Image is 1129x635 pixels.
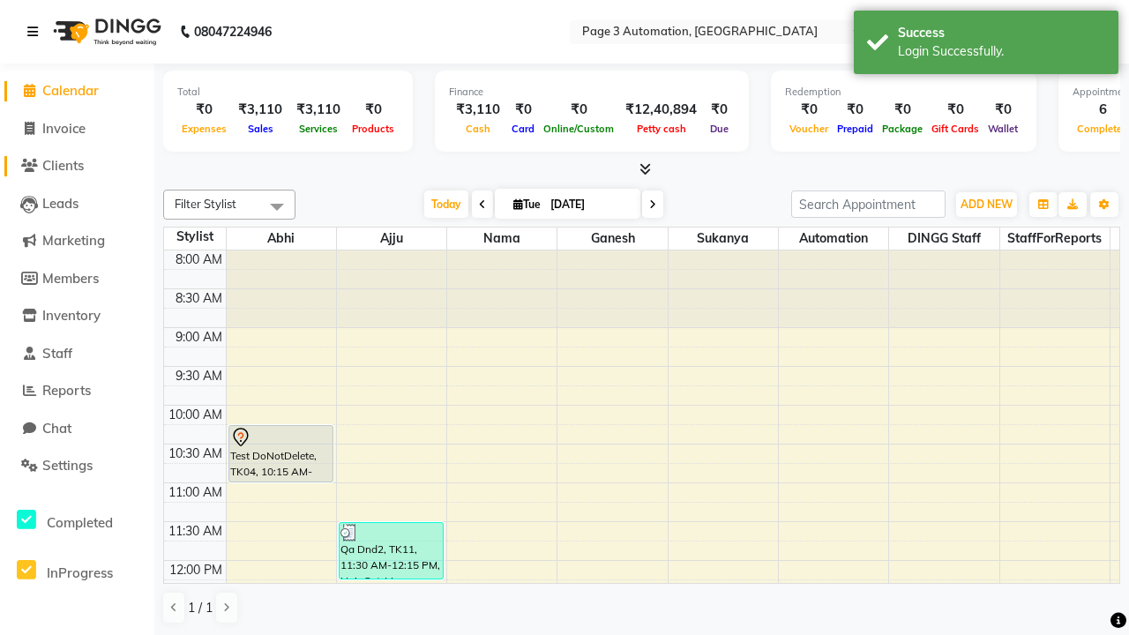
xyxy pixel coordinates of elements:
div: Login Successfully. [898,42,1105,61]
span: Settings [42,457,93,474]
span: Nama [447,228,557,250]
a: Inventory [4,306,150,326]
span: Card [507,123,539,135]
span: Reports [42,382,91,399]
div: ₹0 [348,100,399,120]
span: Ganesh [557,228,667,250]
span: Ajju [337,228,446,250]
span: Tue [509,198,545,211]
div: 11:30 AM [165,522,226,541]
input: Search Appointment [791,190,946,218]
div: ₹0 [878,100,927,120]
span: Sales [243,123,278,135]
b: 08047224946 [194,7,272,56]
span: Abhi [227,228,336,250]
div: 11:00 AM [165,483,226,502]
div: 10:00 AM [165,406,226,424]
span: Services [295,123,342,135]
span: Chat [42,420,71,437]
span: Petty cash [632,123,691,135]
span: StaffForReports [1000,228,1110,250]
div: 12:00 PM [166,561,226,579]
span: Cash [461,123,495,135]
span: Completed [47,514,113,531]
a: Leads [4,194,150,214]
div: ₹3,110 [231,100,289,120]
div: ₹0 [539,100,618,120]
div: Success [898,24,1105,42]
a: Marketing [4,231,150,251]
span: Today [424,190,468,218]
div: 8:30 AM [172,289,226,308]
div: ₹0 [177,100,231,120]
a: Clients [4,156,150,176]
span: Voucher [785,123,833,135]
span: Sukanya [669,228,778,250]
span: Staff [42,345,72,362]
span: Marketing [42,232,105,249]
span: ADD NEW [961,198,1013,211]
button: ADD NEW [956,192,1017,217]
div: 9:30 AM [172,367,226,385]
span: Leads [42,195,79,212]
span: Package [878,123,927,135]
div: ₹0 [927,100,983,120]
span: DINGG Staff [889,228,998,250]
span: Expenses [177,123,231,135]
span: Members [42,270,99,287]
div: ₹3,110 [449,100,507,120]
div: Finance [449,85,735,100]
a: Settings [4,456,150,476]
span: Filter Stylist [175,197,236,211]
div: 8:00 AM [172,250,226,269]
div: Total [177,85,399,100]
div: ₹0 [983,100,1022,120]
span: Clients [42,157,84,174]
span: Prepaid [833,123,878,135]
a: Staff [4,344,150,364]
div: Qa Dnd2, TK11, 11:30 AM-12:15 PM, Hair Cut-Men [340,523,443,579]
span: Calendar [42,82,99,99]
span: Invoice [42,120,86,137]
span: Due [706,123,733,135]
img: logo [45,7,166,56]
span: Inventory [42,307,101,324]
div: ₹3,110 [289,100,348,120]
div: ₹0 [833,100,878,120]
span: InProgress [47,564,113,581]
span: Products [348,123,399,135]
a: Members [4,269,150,289]
div: Redemption [785,85,1022,100]
div: ₹0 [507,100,539,120]
div: ₹12,40,894 [618,100,704,120]
span: Wallet [983,123,1022,135]
div: ₹0 [704,100,735,120]
input: 2025-09-02 [545,191,633,218]
a: Chat [4,419,150,439]
span: 1 / 1 [188,599,213,617]
span: Automation [779,228,888,250]
a: Reports [4,381,150,401]
a: Calendar [4,81,150,101]
div: ₹0 [785,100,833,120]
div: Test DoNotDelete, TK04, 10:15 AM-11:00 AM, Hair Cut-Men [229,426,333,482]
span: Online/Custom [539,123,618,135]
div: Stylist [164,228,226,246]
div: 9:00 AM [172,328,226,347]
span: Gift Cards [927,123,983,135]
div: 10:30 AM [165,444,226,463]
a: Invoice [4,119,150,139]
